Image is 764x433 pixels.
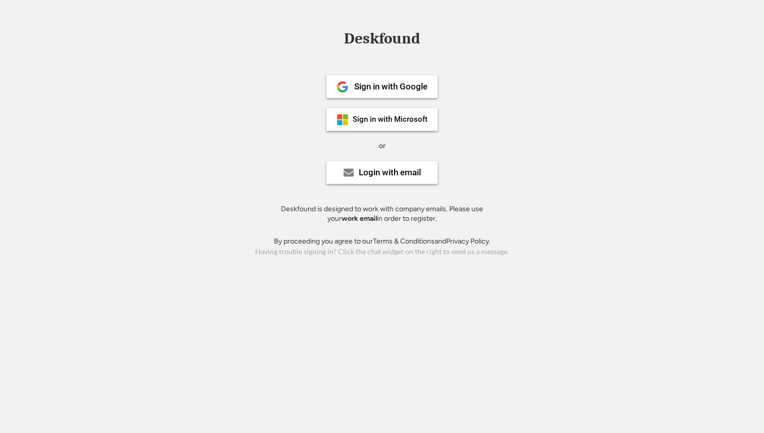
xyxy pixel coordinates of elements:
[373,237,435,246] a: Terms & Conditions
[274,236,491,247] div: By proceeding you agree to our and
[379,141,386,151] div: or
[339,31,425,46] div: Deskfound
[446,237,491,246] a: Privacy Policy.
[342,214,377,223] strong: work email
[337,114,349,126] img: ms-symbollockup_mssymbol_19.png
[359,168,421,177] div: Login with email
[268,204,496,224] div: Deskfound is designed to work with company emails. Please use your in order to register.
[353,116,427,123] div: Sign in with Microsoft
[337,81,349,93] img: 1024px-Google__G__Logo.svg.png
[354,82,427,91] div: Sign in with Google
